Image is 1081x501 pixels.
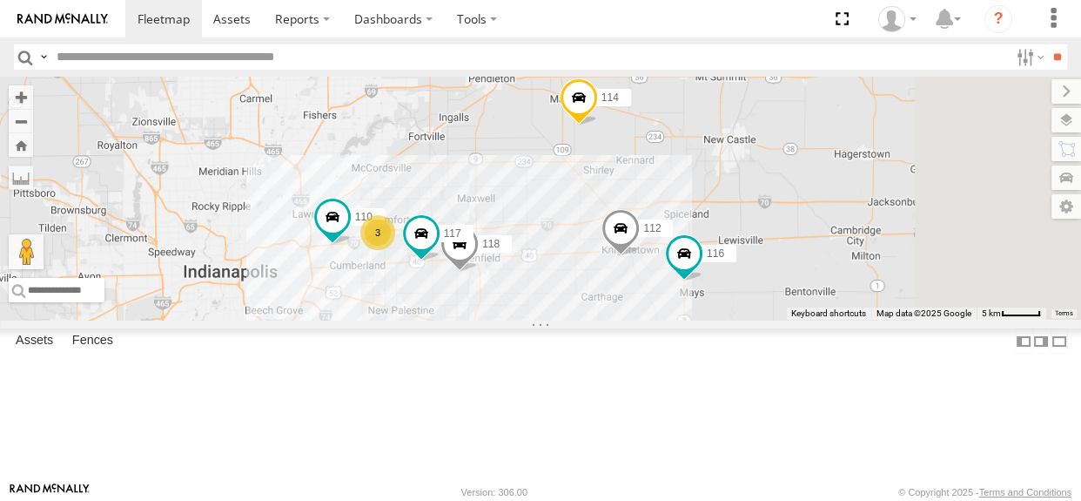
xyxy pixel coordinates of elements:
img: rand-logo.svg [17,13,108,25]
a: Terms and Conditions [979,487,1071,498]
label: Assets [7,329,62,354]
a: Visit our Website [10,484,90,501]
div: Version: 306.00 [461,487,527,498]
i: ? [984,5,1012,33]
button: Map Scale: 5 km per 42 pixels [977,308,1046,320]
span: 118 [482,238,500,250]
button: Drag Pegman onto the map to open Street View [9,234,44,269]
label: Search Filter Options [1010,44,1047,70]
span: 110 [355,210,373,222]
div: 3 [360,215,395,250]
a: Terms (opens in new tab) [1055,310,1073,317]
span: 116 [707,247,724,260]
span: Map data ©2025 Google [876,308,971,318]
button: Zoom out [9,109,33,133]
span: 5 km [982,308,1001,318]
button: Zoom in [9,85,33,109]
span: 112 [643,222,661,234]
span: 114 [601,91,619,104]
div: Brandon Hickerson [872,6,923,32]
button: Keyboard shortcuts [791,308,866,320]
label: Map Settings [1051,194,1081,219]
div: © Copyright 2025 - [898,487,1071,498]
label: Hide Summary Table [1051,328,1068,354]
span: 117 [444,227,461,240]
label: Dock Summary Table to the Right [1032,328,1050,354]
label: Measure [9,166,33,190]
label: Search Query [37,44,50,70]
button: Zoom Home [9,133,33,157]
label: Fences [64,329,122,354]
label: Dock Summary Table to the Left [1015,328,1032,354]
